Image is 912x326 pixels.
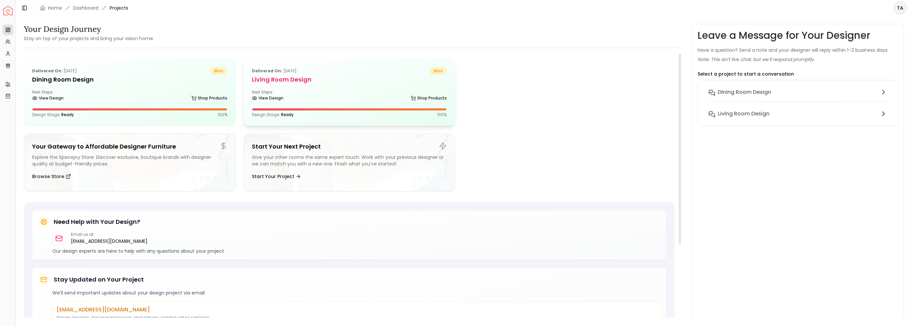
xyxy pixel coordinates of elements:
[32,142,227,151] h5: Your Gateway to Affordable Designer Furniture
[411,94,447,103] a: Shop Products
[252,75,447,84] h5: Living Room design
[252,154,447,167] div: Give your other rooms the same expert touch. Work with your previous designer or we can match you...
[698,71,794,77] p: Select a project to start a conversation
[57,315,656,320] p: Design previews, designer messages, and delivery updates will be sent here
[54,275,144,284] h5: Stay Updated on Your Project
[252,170,301,183] button: Start Your Project
[191,94,227,103] a: Shop Products
[894,2,906,14] span: TA
[244,134,455,191] a: Start Your Next ProjectGive your other rooms the same expert touch. Work with your previous desig...
[3,6,13,15] img: Spacejoy Logo
[32,68,63,74] b: Delivered on:
[32,67,77,75] p: [DATE]
[40,5,128,11] nav: breadcrumb
[52,248,661,254] p: Our design experts are here to help with any questions about your project.
[252,142,447,151] h5: Start Your Next Project
[698,56,815,63] p: Note: This isn’t live chat, but we’ll respond promptly.
[24,35,153,42] small: Stay on top of your projects and bring your vision home
[32,75,227,84] h5: Dining Room design
[32,170,71,183] button: Browse Store
[54,217,140,227] h5: Need Help with Your Design?
[893,1,907,15] button: TA
[252,90,447,103] div: Next Steps:
[57,306,656,314] p: [EMAIL_ADDRESS][DOMAIN_NAME]
[437,112,447,117] p: 100 %
[52,290,661,296] p: We'll send important updates about your design project via email:
[32,112,74,117] p: Design Stage:
[110,5,128,11] span: Projects
[252,112,294,117] p: Design Stage:
[3,6,13,15] a: Spacejoy
[210,67,227,75] span: bliss
[252,94,283,103] a: View Design
[48,5,62,11] a: Home
[281,112,294,117] span: Ready
[71,237,147,245] a: [EMAIL_ADDRESS][DOMAIN_NAME]
[703,86,893,107] button: Dining Room design
[73,5,98,11] a: Dashboard
[252,67,297,75] p: [DATE]
[698,30,870,41] h3: Leave a Message for Your Designer
[703,107,893,120] button: Living Room design
[32,90,227,103] div: Next Steps:
[61,112,74,117] span: Ready
[252,68,282,74] b: Delivered on:
[698,47,888,53] p: Have a question? Send a note and your designer will reply within 1–2 business days.
[24,134,236,191] a: Your Gateway to Affordable Designer FurnitureExplore the Spacejoy Store. Discover exclusive, bout...
[71,232,147,237] p: Email us at
[32,94,64,103] a: View Design
[24,24,153,34] h3: Your Design Journey
[718,110,769,118] h6: Living Room design
[718,88,771,96] h6: Dining Room design
[218,112,227,117] p: 100 %
[429,67,447,75] span: bliss
[32,154,227,167] div: Explore the Spacejoy Store. Discover exclusive, boutique brands with designer quality at budget-f...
